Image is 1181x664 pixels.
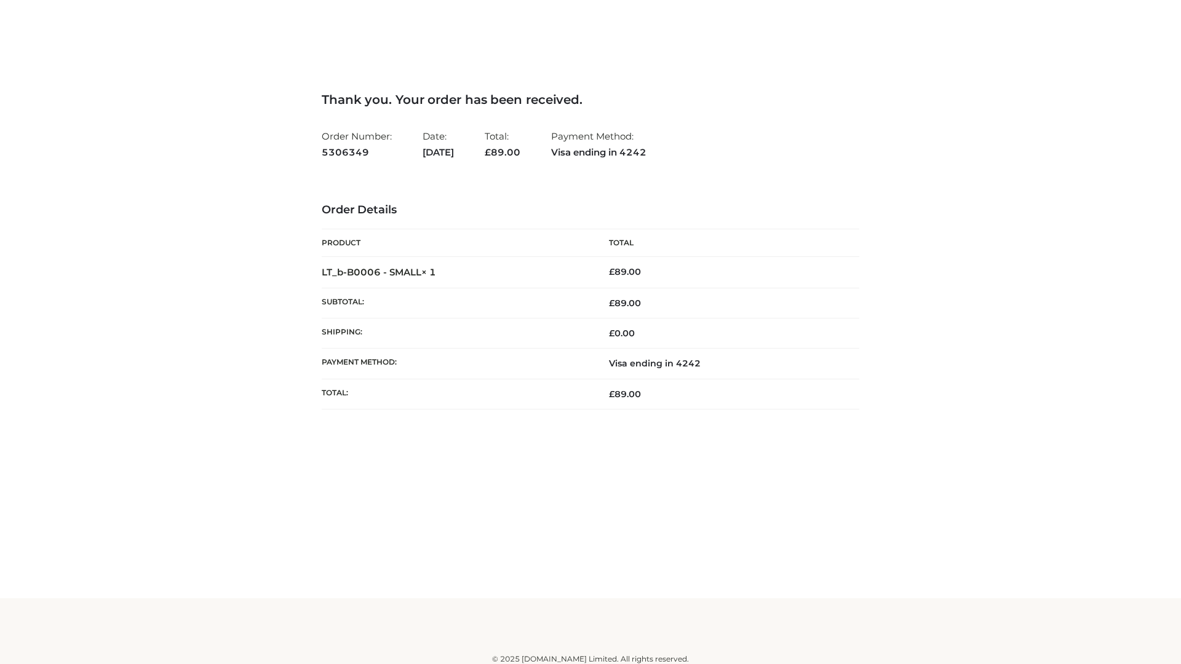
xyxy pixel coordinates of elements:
bdi: 89.00 [609,266,641,277]
li: Order Number: [322,125,392,163]
span: 89.00 [485,146,520,158]
strong: LT_b-B0006 - SMALL [322,266,436,278]
th: Payment method: [322,349,590,379]
td: Visa ending in 4242 [590,349,859,379]
span: £ [609,328,614,339]
bdi: 0.00 [609,328,635,339]
span: £ [609,298,614,309]
span: £ [609,266,614,277]
th: Total: [322,379,590,409]
th: Subtotal: [322,288,590,318]
li: Payment Method: [551,125,646,163]
h3: Thank you. Your order has been received. [322,92,859,107]
strong: [DATE] [423,144,454,160]
h3: Order Details [322,204,859,217]
strong: Visa ending in 4242 [551,144,646,160]
span: £ [609,389,614,400]
li: Total: [485,125,520,163]
span: 89.00 [609,389,641,400]
li: Date: [423,125,454,163]
th: Total [590,229,859,257]
th: Shipping: [322,318,590,349]
strong: 5306349 [322,144,392,160]
span: £ [485,146,491,158]
th: Product [322,229,590,257]
strong: × 1 [421,266,436,278]
span: 89.00 [609,298,641,309]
